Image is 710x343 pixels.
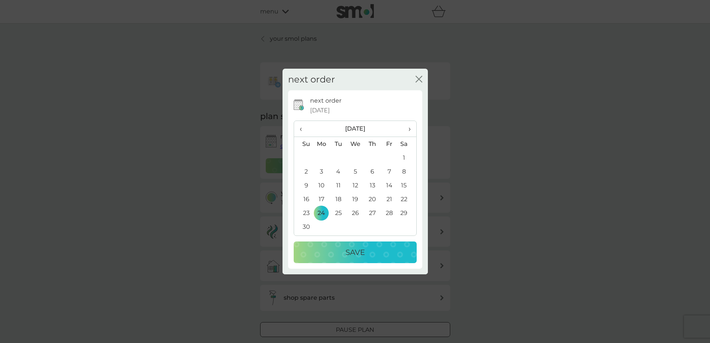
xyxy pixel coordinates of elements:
[381,192,398,206] td: 21
[313,178,330,192] td: 10
[310,106,330,115] span: [DATE]
[294,178,313,192] td: 9
[397,178,416,192] td: 15
[397,206,416,220] td: 29
[364,192,381,206] td: 20
[313,121,398,137] th: [DATE]
[330,137,347,151] th: Tu
[313,165,330,178] td: 3
[345,246,365,258] p: Save
[364,206,381,220] td: 27
[364,178,381,192] td: 13
[347,206,364,220] td: 26
[294,241,417,263] button: Save
[347,137,364,151] th: We
[397,137,416,151] th: Sa
[294,137,313,151] th: Su
[313,192,330,206] td: 17
[381,206,398,220] td: 28
[381,137,398,151] th: Fr
[294,192,313,206] td: 16
[288,74,335,85] h2: next order
[310,96,341,106] p: next order
[330,192,347,206] td: 18
[397,165,416,178] td: 8
[397,151,416,165] td: 1
[313,206,330,220] td: 24
[313,137,330,151] th: Mo
[364,137,381,151] th: Th
[330,178,347,192] td: 11
[330,165,347,178] td: 4
[294,206,313,220] td: 23
[364,165,381,178] td: 6
[294,220,313,234] td: 30
[403,121,410,137] span: ›
[381,165,398,178] td: 7
[397,192,416,206] td: 22
[381,178,398,192] td: 14
[416,76,422,84] button: close
[347,192,364,206] td: 19
[347,165,364,178] td: 5
[330,206,347,220] td: 25
[294,165,313,178] td: 2
[347,178,364,192] td: 12
[300,121,307,137] span: ‹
